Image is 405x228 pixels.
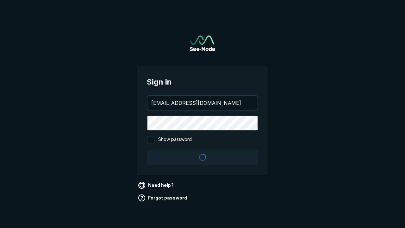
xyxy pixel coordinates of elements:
img: See-Mode Logo [190,35,215,51]
a: Need help? [137,180,176,190]
span: Show password [158,136,192,143]
a: Forgot password [137,193,190,203]
span: Sign in [147,76,258,88]
input: your@email.com [147,96,258,110]
a: Go to sign in [190,35,215,51]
